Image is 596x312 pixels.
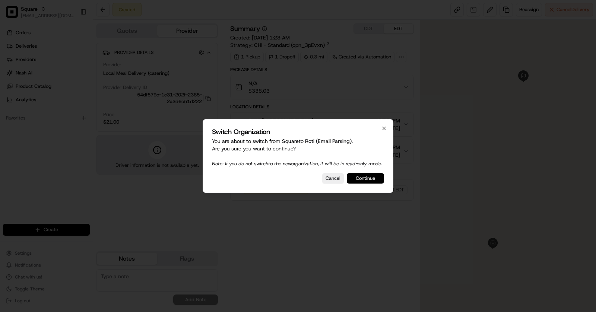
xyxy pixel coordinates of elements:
[322,173,344,184] button: Cancel
[347,173,384,184] button: Continue
[212,137,384,167] p: You are about to switch from to . Are you sure you want to continue?
[212,128,384,135] h2: Switch Organization
[305,138,352,144] span: Roti (Email Parsing)
[282,138,299,144] span: Square
[212,160,382,167] span: Note: If you do not switch to the new organization, it will be in read-only mode.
